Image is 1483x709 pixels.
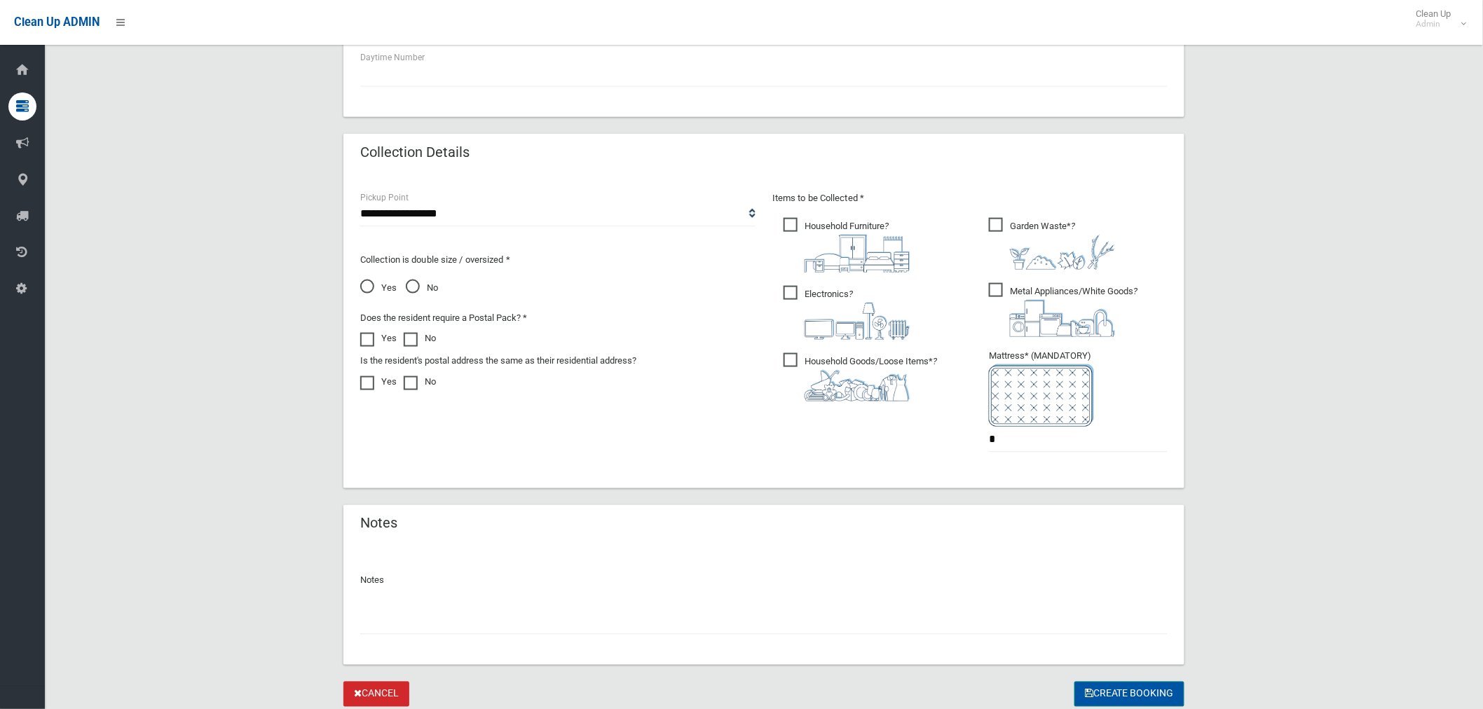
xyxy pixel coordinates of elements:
a: Cancel [343,682,409,708]
i: ? [1010,286,1137,337]
i: ? [805,221,910,273]
i: ? [805,289,910,340]
span: Yes [360,280,397,296]
label: No [404,330,436,347]
p: Items to be Collected * [772,190,1168,207]
img: 394712a680b73dbc3d2a6a3a7ffe5a07.png [805,303,910,340]
img: 4fd8a5c772b2c999c83690221e5242e0.png [1010,235,1115,270]
i: ? [1010,221,1115,270]
label: Yes [360,330,397,347]
label: Is the resident's postal address the same as their residential address? [360,352,636,369]
span: Clean Up ADMIN [14,15,100,29]
small: Admin [1416,19,1451,29]
p: Notes [360,572,1168,589]
button: Create Booking [1074,682,1184,708]
span: Electronics [784,286,910,340]
span: Household Goods/Loose Items* [784,353,937,401]
span: No [406,280,438,296]
i: ? [805,356,937,401]
img: b13cc3517677393f34c0a387616ef184.png [805,370,910,401]
header: Notes [343,510,414,537]
header: Collection Details [343,139,486,166]
label: Yes [360,373,397,390]
img: e7408bece873d2c1783593a074e5cb2f.png [989,364,1094,427]
img: 36c1b0289cb1767239cdd3de9e694f19.png [1010,300,1115,337]
span: Metal Appliances/White Goods [989,283,1137,337]
span: Mattress* (MANDATORY) [989,350,1168,427]
label: Does the resident require a Postal Pack? * [360,310,527,326]
p: Collection is double size / oversized * [360,252,756,268]
img: aa9efdbe659d29b613fca23ba79d85cb.png [805,235,910,273]
span: Garden Waste* [989,218,1115,270]
span: Clean Up [1409,8,1465,29]
span: Household Furniture [784,218,910,273]
label: No [404,373,436,390]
